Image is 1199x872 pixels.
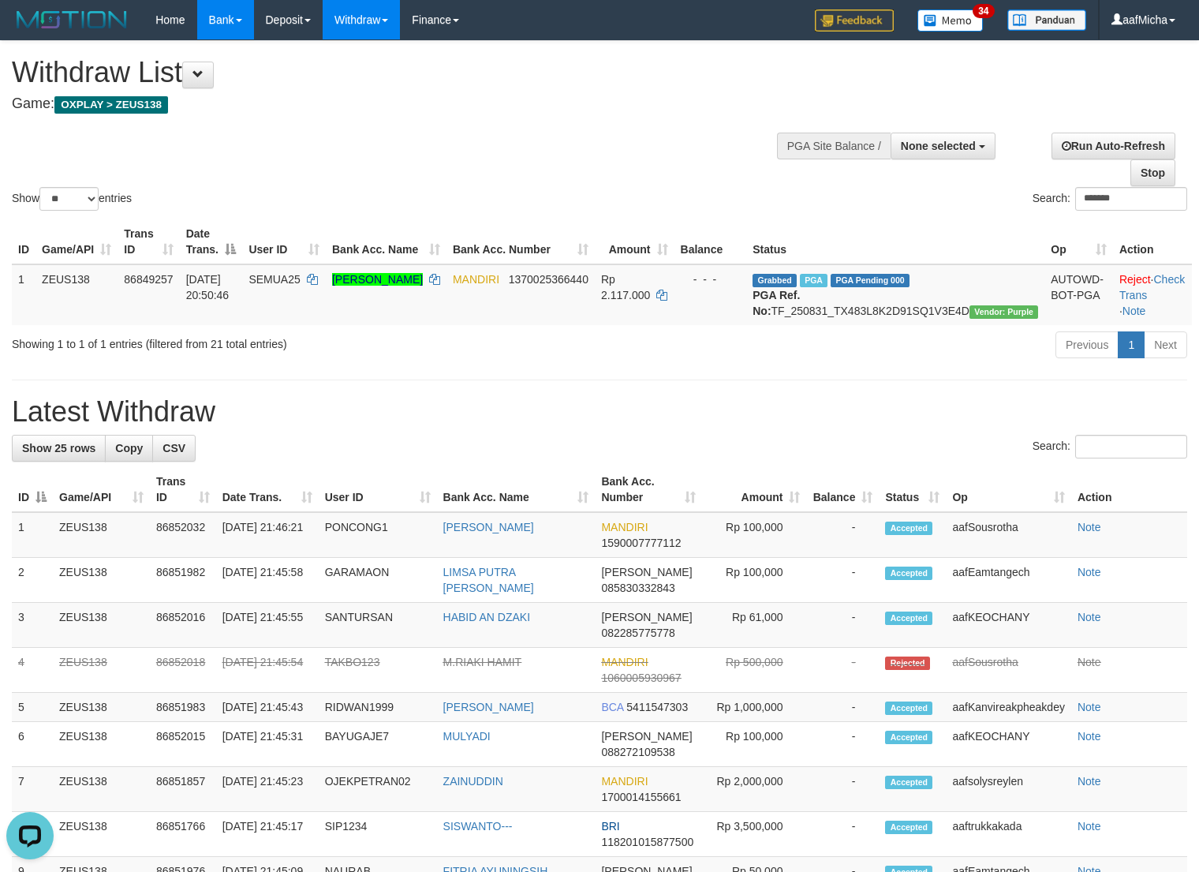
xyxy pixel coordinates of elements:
td: GARAMAON [319,558,437,603]
a: Note [1078,521,1101,533]
th: Op: activate to sort column ascending [946,467,1070,512]
th: Amount: activate to sort column ascending [702,467,807,512]
span: Accepted [885,776,932,789]
button: Open LiveChat chat widget [6,6,54,54]
td: Rp 500,000 [702,648,807,693]
td: 1 [12,264,35,325]
span: Grabbed [753,274,797,287]
span: [PERSON_NAME] [601,566,692,578]
span: Copy 1370025366440 to clipboard [509,273,588,286]
a: Check Trans [1119,273,1185,301]
span: Accepted [885,821,932,834]
a: M.RIAKI HAMIT [443,656,522,668]
a: Previous [1055,331,1119,358]
th: Op: activate to sort column ascending [1044,219,1113,264]
a: Note [1122,305,1146,317]
span: CSV [162,442,185,455]
td: PONCONG1 [319,512,437,558]
span: Copy 5411547303 to clipboard [626,701,688,713]
a: HABID AN DZAKI [443,611,530,623]
td: Rp 2,000,000 [702,767,807,812]
span: 86849257 [124,273,173,286]
td: ZEUS138 [35,264,118,325]
span: MANDIRI [601,656,648,668]
span: Copy 1700014155661 to clipboard [601,791,681,803]
span: 34 [973,4,994,18]
td: aafSousrotha [946,648,1070,693]
select: Showentries [39,187,99,211]
th: Action [1071,467,1187,512]
a: Next [1144,331,1187,358]
a: Note [1078,701,1101,713]
a: LIMSA PUTRA [PERSON_NAME] [443,566,534,594]
span: Rejected [885,657,929,670]
td: ZEUS138 [53,512,150,558]
td: AUTOWD-BOT-PGA [1044,264,1113,325]
div: PGA Site Balance / [777,133,891,159]
span: BCA [601,701,623,713]
th: Date Trans.: activate to sort column ascending [216,467,319,512]
input: Search: [1075,435,1187,458]
span: Copy 1590007777112 to clipboard [601,537,681,549]
h1: Withdraw List [12,57,783,88]
td: - [806,512,879,558]
td: [DATE] 21:45:43 [216,693,319,722]
th: Bank Acc. Name: activate to sort column ascending [437,467,596,512]
label: Search: [1033,435,1187,458]
td: BAYUGAJE7 [319,722,437,767]
td: ZEUS138 [53,722,150,767]
td: [DATE] 21:45:31 [216,722,319,767]
span: PGA Pending [831,274,910,287]
td: [DATE] 21:45:54 [216,648,319,693]
span: Show 25 rows [22,442,95,455]
td: - [806,722,879,767]
td: Rp 3,500,000 [702,812,807,857]
a: [PERSON_NAME] [332,273,423,286]
td: 6 [12,722,53,767]
td: · · [1113,264,1192,325]
a: Note [1078,611,1101,623]
th: Bank Acc. Name: activate to sort column ascending [326,219,446,264]
td: [DATE] 21:46:21 [216,512,319,558]
td: ZEUS138 [53,558,150,603]
h4: Game: [12,96,783,112]
a: CSV [152,435,196,462]
th: Amount: activate to sort column ascending [595,219,674,264]
img: Feedback.jpg [815,9,894,32]
a: 1 [1118,331,1145,358]
td: - [806,603,879,648]
td: aafEamtangech [946,558,1070,603]
span: [PERSON_NAME] [601,611,692,623]
span: [DATE] 20:50:46 [186,273,230,301]
td: Rp 100,000 [702,512,807,558]
span: Copy 082285775778 to clipboard [601,627,674,639]
span: Vendor URL: https://trx4.1velocity.biz [969,305,1038,319]
span: Copy 085830332843 to clipboard [601,582,674,594]
a: Copy [105,435,153,462]
td: aaftrukkakada [946,812,1070,857]
td: TAKBO123 [319,648,437,693]
span: Accepted [885,567,932,580]
th: Balance: activate to sort column ascending [806,467,879,512]
td: aafKanvireakpheakdey [946,693,1070,722]
th: User ID: activate to sort column ascending [242,219,326,264]
span: Copy [115,442,143,455]
td: SIP1234 [319,812,437,857]
span: Accepted [885,731,932,744]
a: Note [1078,566,1101,578]
td: aafKEOCHANY [946,722,1070,767]
button: None selected [891,133,995,159]
a: Reject [1119,273,1151,286]
span: Rp 2.117.000 [601,273,650,301]
td: ZEUS138 [53,603,150,648]
td: 86851857 [150,767,216,812]
td: - [806,648,879,693]
span: Copy 088272109538 to clipboard [601,746,674,758]
td: 86851983 [150,693,216,722]
td: [DATE] 21:45:17 [216,812,319,857]
span: MANDIRI [601,521,648,533]
td: 5 [12,693,53,722]
a: SISWANTO--- [443,820,513,833]
span: Accepted [885,522,932,535]
th: ID: activate to sort column descending [12,467,53,512]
